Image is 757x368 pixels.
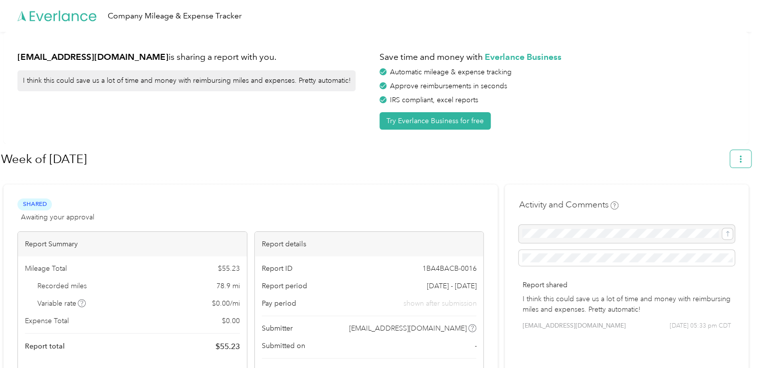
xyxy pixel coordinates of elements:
[390,82,507,90] span: Approve reimbursements in seconds
[485,51,562,62] strong: Everlance Business
[390,96,478,104] span: IRS compliant, excel reports
[25,316,69,326] span: Expense Total
[255,232,484,256] div: Report details
[519,198,618,211] h4: Activity and Comments
[262,281,307,291] span: Report period
[108,10,242,22] div: Company Mileage & Expense Tracker
[21,212,94,222] span: Awaiting your approval
[222,316,240,326] span: $ 0.00
[25,341,65,352] span: Report total
[474,341,476,351] span: -
[215,341,240,353] span: $ 55.23
[522,294,731,315] p: I think this could save us a lot of time and money with reimbursing miles and expenses. Pretty au...
[390,68,512,76] span: Automatic mileage & expense tracking
[670,322,731,331] span: [DATE] 05:33 pm CDT
[17,70,356,91] div: I think this could save us a lot of time and money with reimbursing miles and expenses. Pretty au...
[379,51,735,63] h1: Save time and money with
[17,51,169,62] strong: [EMAIL_ADDRESS][DOMAIN_NAME]
[17,51,373,63] h1: is sharing a report with you.
[522,280,731,290] p: Report shared
[218,263,240,274] span: $ 55.23
[25,263,67,274] span: Mileage Total
[426,281,476,291] span: [DATE] - [DATE]
[1,147,723,171] h1: Week of August 25 2025
[37,298,86,309] span: Variable rate
[17,198,52,210] span: Shared
[522,322,625,331] span: [EMAIL_ADDRESS][DOMAIN_NAME]
[262,323,293,334] span: Submitter
[262,263,293,274] span: Report ID
[18,232,247,256] div: Report Summary
[262,341,305,351] span: Submitted on
[212,298,240,309] span: $ 0.00 / mi
[403,298,476,309] span: shown after submission
[422,263,476,274] span: 1BA4BACB-0016
[262,298,296,309] span: Pay period
[216,281,240,291] span: 78.9 mi
[349,323,467,334] span: [EMAIL_ADDRESS][DOMAIN_NAME]
[37,281,87,291] span: Recorded miles
[379,112,491,130] button: Try Everlance Business for free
